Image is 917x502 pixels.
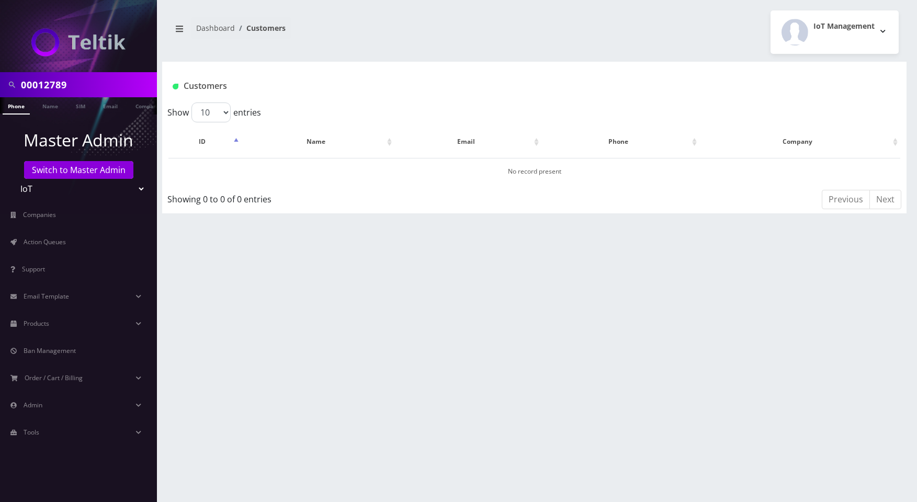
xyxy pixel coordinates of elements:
[170,17,527,47] nav: breadcrumb
[24,428,39,437] span: Tools
[173,81,773,91] h1: Customers
[168,158,900,185] td: No record present
[168,127,241,157] th: ID: activate to sort column descending
[71,97,90,113] a: SIM
[196,23,235,33] a: Dashboard
[24,319,49,328] span: Products
[242,127,394,157] th: Name: activate to sort column ascending
[130,97,165,113] a: Company
[25,373,83,382] span: Order / Cart / Billing
[235,22,286,33] li: Customers
[24,161,133,179] a: Switch to Master Admin
[542,127,699,157] th: Phone: activate to sort column ascending
[24,292,69,301] span: Email Template
[395,127,541,157] th: Email: activate to sort column ascending
[21,75,154,95] input: Search in Company
[167,102,261,122] label: Show entries
[37,97,63,113] a: Name
[24,401,42,409] span: Admin
[869,190,901,209] a: Next
[24,346,76,355] span: Ban Management
[23,210,56,219] span: Companies
[813,22,875,31] h2: IoT Management
[191,102,231,122] select: Showentries
[700,127,900,157] th: Company: activate to sort column ascending
[31,28,126,56] img: IoT
[771,10,899,54] button: IoT Management
[22,265,45,273] span: Support
[98,97,123,113] a: Email
[167,189,466,206] div: Showing 0 to 0 of 0 entries
[3,97,30,115] a: Phone
[822,190,870,209] a: Previous
[24,237,66,246] span: Action Queues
